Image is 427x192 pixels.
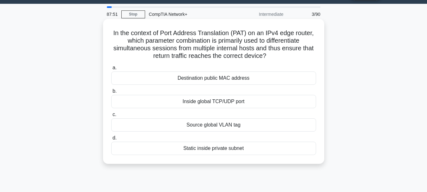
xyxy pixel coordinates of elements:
[111,71,316,85] div: Destination public MAC address
[232,8,287,21] div: Intermediate
[145,8,232,21] div: CompTIA Network+
[121,10,145,18] a: Stop
[113,135,117,140] span: d.
[113,65,117,70] span: a.
[113,112,116,117] span: c.
[111,29,317,60] h5: In the context of Port Address Translation (PAT) on an IPv4 edge router, which parameter combinat...
[113,88,117,94] span: b.
[111,142,316,155] div: Static inside private subnet
[111,95,316,108] div: Inside global TCP/UDP port
[287,8,324,21] div: 3/90
[111,118,316,132] div: Source global VLAN tag
[103,8,121,21] div: 87:51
